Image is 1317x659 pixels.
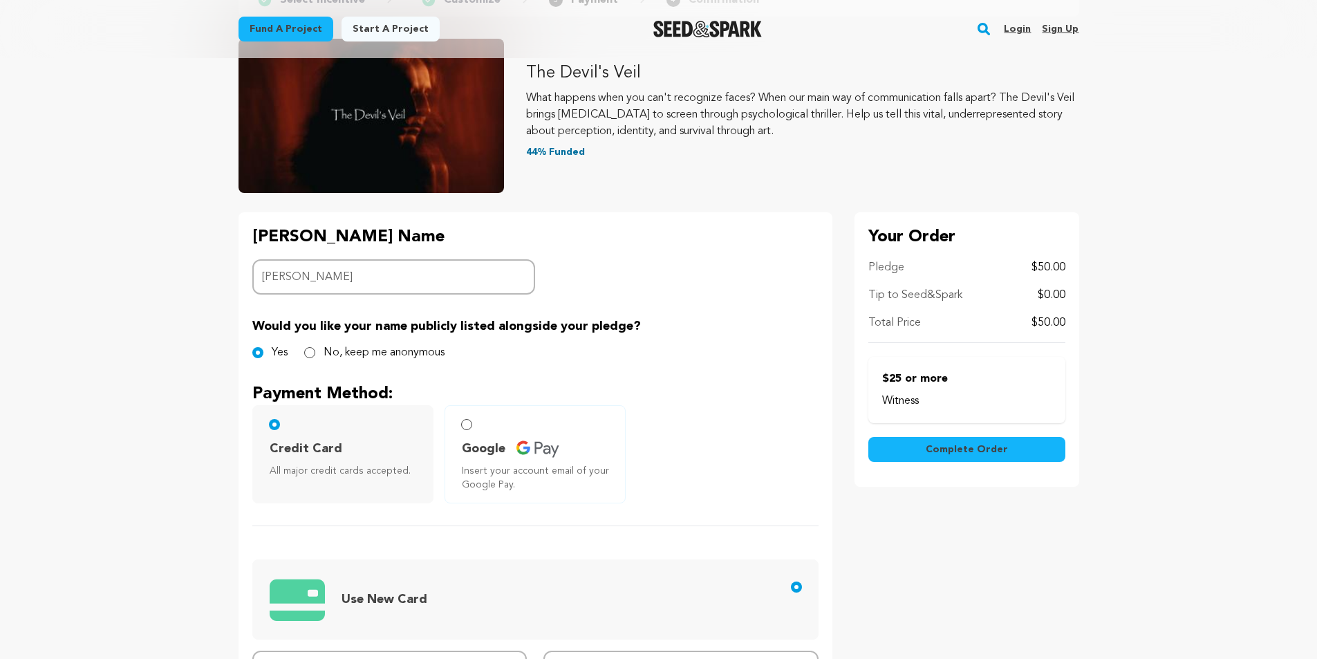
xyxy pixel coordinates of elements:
[516,440,559,458] img: credit card icons
[526,62,1079,84] p: The Devil's Veil
[342,17,440,41] a: Start a project
[653,21,762,37] a: Seed&Spark Homepage
[252,317,819,336] p: Would you like your name publicly listed alongside your pledge?
[270,571,325,628] img: credit card icons
[1031,259,1065,276] p: $50.00
[926,443,1008,456] span: Complete Order
[252,226,536,248] p: [PERSON_NAME] Name
[868,437,1065,462] button: Complete Order
[324,344,445,361] label: No, keep me anonymous
[868,287,962,304] p: Tip to Seed&Spark
[270,464,422,478] span: All major credit cards accepted.
[272,344,288,361] label: Yes
[526,90,1079,140] p: What happens when you can't recognize faces? When our main way of communication falls apart? The ...
[868,259,904,276] p: Pledge
[882,371,1052,387] p: $25 or more
[252,259,536,295] input: Backer Name
[270,439,342,458] span: Credit Card
[252,383,819,405] p: Payment Method:
[868,226,1065,248] p: Your Order
[882,393,1052,409] p: Witness
[868,315,921,331] p: Total Price
[462,464,614,492] span: Insert your account email of your Google Pay.
[342,593,427,606] span: Use New Card
[653,21,762,37] img: Seed&Spark Logo Dark Mode
[1042,18,1078,40] a: Sign up
[239,39,504,193] img: The Devil's Veil image
[1004,18,1031,40] a: Login
[1031,315,1065,331] p: $50.00
[462,439,505,458] span: Google
[1038,287,1065,304] p: $0.00
[239,17,333,41] a: Fund a project
[526,145,1079,159] p: 44% Funded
